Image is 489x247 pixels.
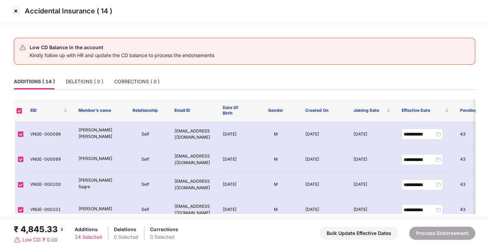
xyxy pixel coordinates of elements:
[169,121,217,148] td: [EMAIL_ADDRESS][DOMAIN_NAME]
[114,226,138,233] div: Deletions
[19,44,26,51] img: svg+xml;base64,PHN2ZyB4bWxucz0iaHR0cDovL3d3dy53My5vcmcvMjAwMC9zdmciIHdpZHRoPSIyNCIgaGVpZ2h0PSIyNC...
[252,121,300,148] td: M
[75,226,102,233] div: Additions
[150,233,178,241] div: 0 Selected
[10,6,21,17] img: svg+xml;base64,PHN2ZyBpZD0iQ3Jvc3MtMzJ4MzIiIHhtbG5zPSJodHRwOi8vd3d3LnczLm9yZy8yMDAwL3N2ZyIgd2lkdG...
[22,236,57,244] span: Low CD: ₹ 0.00
[169,198,217,222] td: [EMAIL_ADDRESS][DOMAIN_NAME]
[252,198,300,222] td: M
[25,198,73,222] td: VNGE-000101
[121,198,169,222] td: Self
[75,233,102,241] div: 14 Selected
[73,99,121,121] th: Member’s name
[30,43,214,52] div: Low CD Balance in the account
[348,172,396,198] td: [DATE]
[396,99,454,121] th: Effective Date
[78,127,116,140] p: [PERSON_NAME] [PERSON_NAME]
[300,121,348,148] td: [DATE]
[78,206,116,212] p: [PERSON_NAME]
[121,121,169,148] td: Self
[121,172,169,198] td: Self
[409,227,475,240] button: Process Endorsement
[300,172,348,198] td: [DATE]
[25,172,73,198] td: VNGE-000100
[217,99,252,121] th: Date Of Birth
[217,148,252,172] td: [DATE]
[25,121,73,148] td: VNGE-000098
[25,7,112,15] p: Accidental Insurance ( 14 )
[252,99,300,121] th: Gender
[217,198,252,222] td: [DATE]
[353,108,385,113] span: Joining Date
[348,148,396,172] td: [DATE]
[300,99,348,121] th: Created On
[217,121,252,148] td: [DATE]
[150,226,178,233] div: Corrections
[121,148,169,172] td: Self
[169,148,217,172] td: [EMAIL_ADDRESS][DOMAIN_NAME]
[252,148,300,172] td: M
[114,233,138,241] div: 0 Selected
[169,99,217,121] th: Email ID
[300,198,348,222] td: [DATE]
[348,198,396,222] td: [DATE]
[348,99,396,121] th: Joining Date
[66,78,103,85] div: DELETIONS ( 0 )
[78,177,116,190] p: [PERSON_NAME] Sagre
[30,52,214,59] div: Kindly follow up with HR and update the CD balance to process the endorsements
[78,155,116,162] p: [PERSON_NAME]
[121,99,169,121] th: Relationship
[114,78,160,85] div: CORRECTIONS ( 0 )
[14,223,66,236] div: ₹ 4,845.33
[169,172,217,198] td: [EMAIL_ADDRESS][DOMAIN_NAME]
[348,121,396,148] td: [DATE]
[25,148,73,172] td: VNGE-000099
[25,99,73,121] th: EID
[14,236,21,243] img: svg+xml;base64,PHN2ZyBpZD0iRGFuZ2VyLTMyeDMyIiB4bWxucz0iaHR0cDovL3d3dy53My5vcmcvMjAwMC9zdmciIHdpZH...
[300,148,348,172] td: [DATE]
[252,172,300,198] td: M
[217,172,252,198] td: [DATE]
[401,108,444,113] span: Effective Date
[30,108,62,113] span: EID
[320,227,398,240] button: Bulk Update Effective Dates
[14,78,55,85] div: ADDITIONS ( 14 )
[58,225,66,234] img: svg+xml;base64,PHN2ZyBpZD0iQmFjay0yMHgyMCIgeG1sbnM9Imh0dHA6Ly93d3cudzMub3JnLzIwMDAvc3ZnIiB3aWR0aD...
